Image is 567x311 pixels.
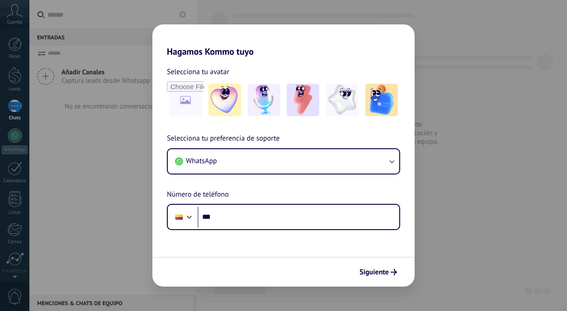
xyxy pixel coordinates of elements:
span: Selecciona tu preferencia de soporte [167,133,280,145]
h2: Hagamos Kommo tuyo [152,24,415,57]
span: Número de teléfono [167,189,229,201]
img: -5.jpeg [365,84,398,116]
img: -3.jpeg [287,84,319,116]
img: -1.jpeg [208,84,241,116]
span: Siguiente [359,269,389,275]
span: WhatsApp [186,156,217,165]
button: WhatsApp [168,149,399,174]
span: Selecciona tu avatar [167,66,229,78]
img: -4.jpeg [326,84,359,116]
button: Siguiente [355,264,401,280]
img: -2.jpeg [248,84,280,116]
div: Colombia: + 57 [170,207,188,226]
